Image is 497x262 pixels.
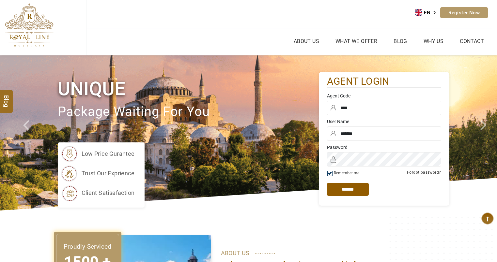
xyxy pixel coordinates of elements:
[5,3,54,47] img: The Royal Line Holidays
[58,101,319,123] p: package waiting for you
[61,165,135,182] li: trust our exprience
[61,185,135,201] li: client satisafaction
[327,144,441,151] label: Password
[415,8,440,18] a: EN
[292,36,321,46] a: About Us
[334,171,359,175] label: Remember me
[2,95,11,100] span: Blog
[422,36,445,46] a: Why Us
[221,248,440,258] p: ABOUT US
[415,8,440,18] aside: Language selected: English
[415,8,440,18] div: Language
[392,36,409,46] a: Blog
[440,7,488,18] a: Register Now
[334,36,379,46] a: What we Offer
[15,55,40,211] a: Check next prev
[61,146,135,162] li: low price gurantee
[255,247,276,257] span: ............
[472,55,497,211] a: Check next image
[58,77,319,101] h1: Unique
[407,170,441,175] a: Forgot password?
[327,93,441,99] label: Agent Code
[458,36,486,46] a: Contact
[327,75,441,88] h2: agent login
[327,118,441,125] label: User Name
